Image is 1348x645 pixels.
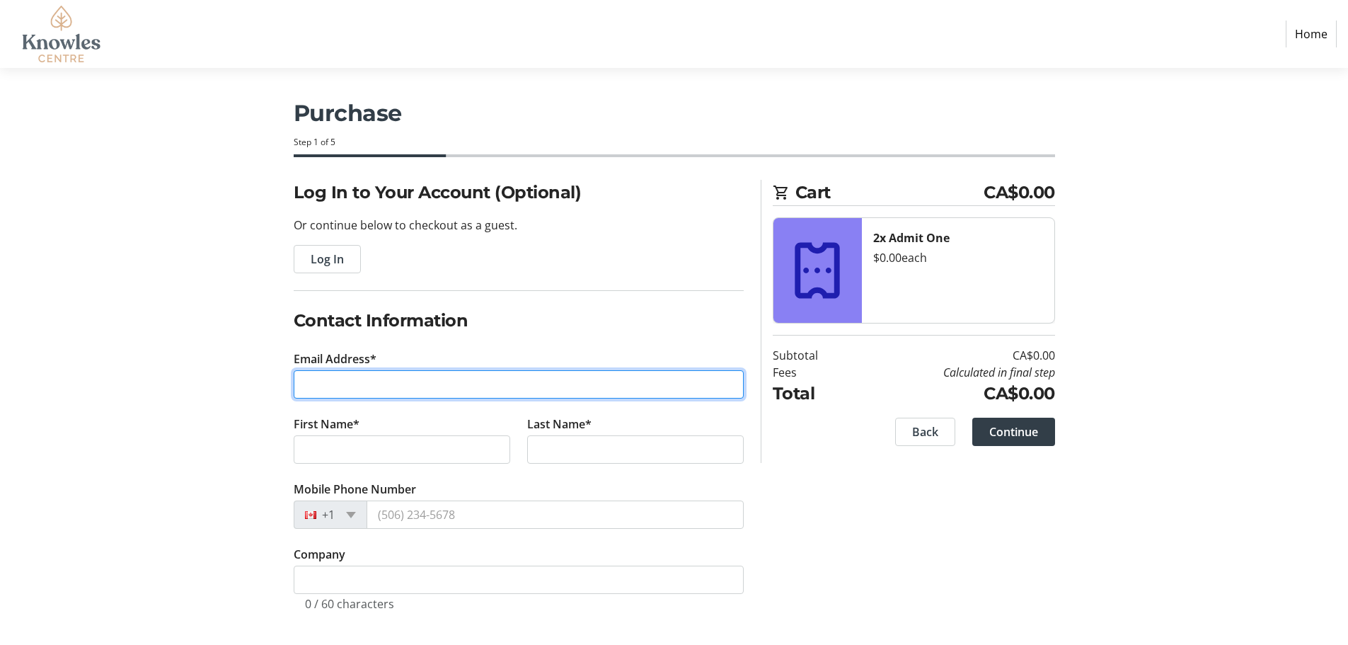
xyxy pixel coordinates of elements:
tr-character-limit: 0 / 60 characters [305,596,394,612]
strong: 2x Admit One [873,230,950,246]
img: Knowles Centre's Logo [11,6,112,62]
label: Last Name* [527,416,592,433]
button: Log In [294,245,361,273]
div: $0.00 each [873,249,1043,266]
span: Log In [311,251,344,268]
label: Mobile Phone Number [294,481,416,498]
p: Or continue below to checkout as a guest. [294,217,744,234]
td: CA$0.00 [854,347,1055,364]
td: Total [773,381,854,406]
h2: Log In to Your Account (Optional) [294,180,744,205]
button: Continue [972,418,1055,446]
input: (506) 234-5678 [367,501,744,529]
span: Continue [989,423,1038,440]
a: Home [1286,21,1337,47]
span: Back [912,423,938,440]
h1: Purchase [294,96,1055,130]
td: Calculated in final step [854,364,1055,381]
label: Email Address* [294,350,376,367]
span: Cart [795,180,984,205]
button: Back [895,418,955,446]
td: Fees [773,364,854,381]
label: Company [294,546,345,563]
label: First Name* [294,416,359,433]
span: CA$0.00 [984,180,1055,205]
td: Subtotal [773,347,854,364]
td: CA$0.00 [854,381,1055,406]
div: Step 1 of 5 [294,136,1055,149]
h2: Contact Information [294,308,744,333]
